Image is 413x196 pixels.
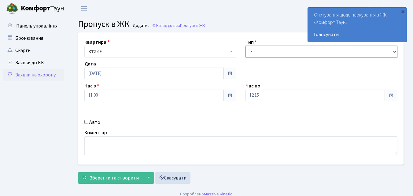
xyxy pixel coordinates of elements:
label: Час по [245,82,260,90]
b: Комфорт [21,3,50,13]
a: Голосувати [314,31,400,38]
a: Заявки на охорону [3,69,64,81]
span: Зберегти та створити [90,175,139,181]
button: Зберегти та створити [78,172,143,184]
a: Назад до всіхПропуск в ЖК [152,23,205,28]
label: Тип [245,39,257,46]
button: Переключити навігацію [76,3,92,13]
span: Панель управління [16,23,57,29]
a: Бронювання [3,32,64,44]
span: <b>КТ</b>&nbsp;&nbsp;&nbsp;&nbsp;2-69 [84,46,236,57]
small: Додати . [131,23,149,28]
span: Пропуск в ЖК [180,23,205,28]
a: Скарги [3,44,64,57]
b: КТ [88,49,94,55]
label: Дата [84,60,96,68]
img: logo.png [6,2,18,15]
a: [PERSON_NAME] [369,5,406,12]
label: Авто [89,119,100,126]
div: × [400,8,406,14]
a: Заявки до КК [3,57,64,69]
span: <b>КТ</b>&nbsp;&nbsp;&nbsp;&nbsp;2-69 [88,49,229,55]
label: Час з [84,82,99,90]
label: Коментар [84,129,107,136]
div: Опитування щодо паркування в ЖК «Комфорт Таун» [308,8,407,42]
span: Таун [21,3,64,14]
a: Панель управління [3,20,64,32]
a: Скасувати [155,172,190,184]
span: Пропуск в ЖК [78,18,130,30]
label: Квартира [84,39,109,46]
